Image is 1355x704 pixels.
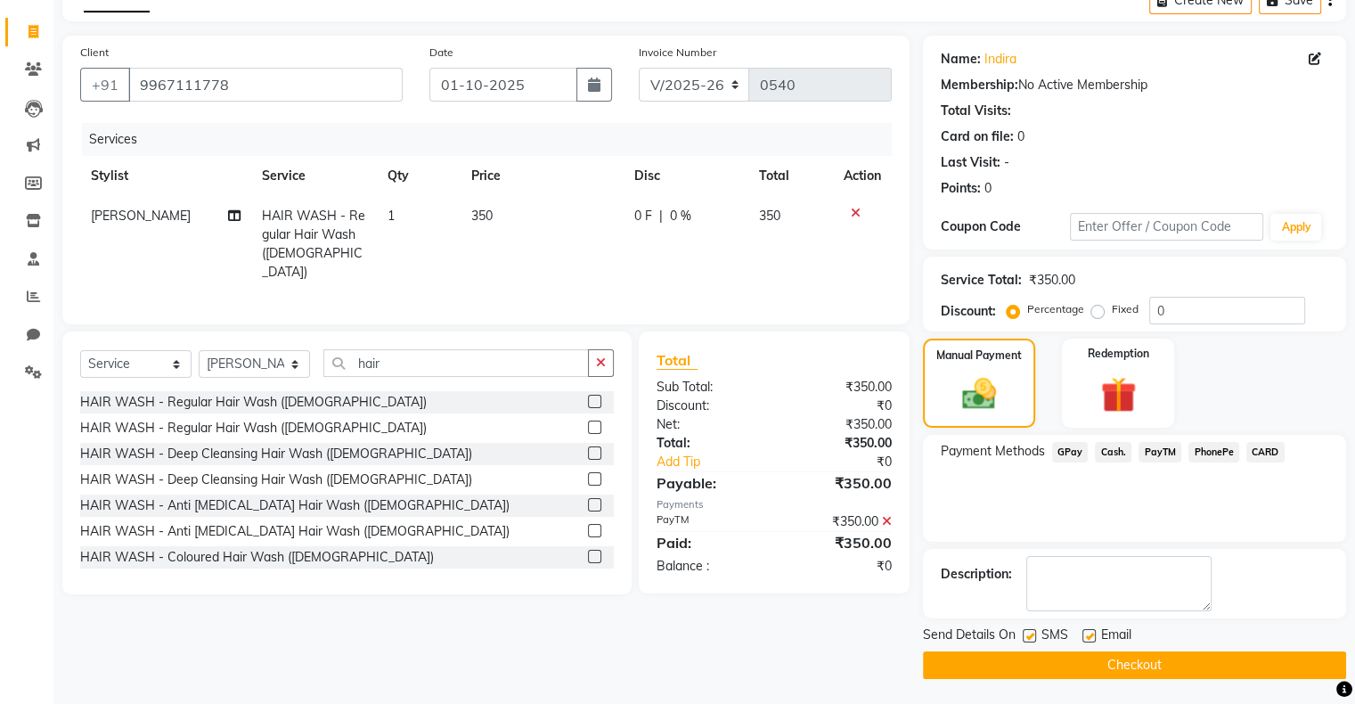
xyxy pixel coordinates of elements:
th: Price [461,156,624,196]
div: HAIR WASH - Anti [MEDICAL_DATA] Hair Wash ([DEMOGRAPHIC_DATA]) [80,522,510,541]
div: HAIR WASH - Anti [MEDICAL_DATA] Hair Wash ([DEMOGRAPHIC_DATA]) [80,496,510,515]
span: Cash. [1095,442,1131,463]
img: _gift.svg [1090,372,1147,417]
div: ₹350.00 [774,512,905,531]
input: Search or Scan [323,349,589,377]
label: Client [80,45,109,61]
div: HAIR WASH - Regular Hair Wash ([DEMOGRAPHIC_DATA]) [80,393,427,412]
input: Enter Offer / Coupon Code [1070,213,1264,241]
span: 350 [471,208,493,224]
th: Service [251,156,377,196]
span: | [659,207,663,225]
img: _cash.svg [951,374,1007,413]
span: SMS [1041,626,1068,648]
div: Name: [941,50,981,69]
div: Card on file: [941,127,1014,146]
span: HAIR WASH - Regular Hair Wash ([DEMOGRAPHIC_DATA]) [262,208,365,280]
span: 1 [388,208,395,224]
div: ₹0 [774,397,905,415]
div: Total Visits: [941,102,1011,120]
div: HAIR WASH - Deep Cleansing Hair Wash ([DEMOGRAPHIC_DATA]) [80,445,472,463]
div: No Active Membership [941,76,1328,94]
div: Services [82,123,905,156]
th: Total [748,156,833,196]
input: Search by Name/Mobile/Email/Code [128,68,403,102]
th: Qty [377,156,461,196]
div: ₹350.00 [774,472,905,494]
div: Total: [643,434,774,453]
a: Add Tip [643,453,796,471]
div: Balance : [643,557,774,576]
span: PayTM [1139,442,1181,463]
div: 0 [984,179,992,198]
div: 0 [1017,127,1024,146]
div: ₹350.00 [774,434,905,453]
div: Last Visit: [941,153,1000,172]
label: Invoice Number [639,45,716,61]
th: Stylist [80,156,251,196]
th: Disc [624,156,748,196]
button: Apply [1270,214,1321,241]
div: HAIR WASH - Coloured Hair Wash ([DEMOGRAPHIC_DATA]) [80,548,434,567]
span: Email [1101,626,1131,648]
div: Membership: [941,76,1018,94]
label: Manual Payment [936,348,1022,364]
div: ₹350.00 [774,415,905,434]
div: PayTM [643,512,774,531]
label: Date [429,45,453,61]
div: Payable: [643,472,774,494]
div: Discount: [643,397,774,415]
div: Discount: [941,302,996,321]
div: HAIR WASH - Deep Cleansing Hair Wash ([DEMOGRAPHIC_DATA]) [80,471,472,489]
div: Service Total: [941,271,1022,290]
span: 350 [759,208,780,224]
span: Send Details On [923,626,1016,648]
span: 0 F [634,207,652,225]
label: Percentage [1027,301,1084,317]
th: Action [833,156,892,196]
button: +91 [80,68,130,102]
span: [PERSON_NAME] [91,208,191,224]
div: Coupon Code [941,217,1070,236]
div: ₹350.00 [774,532,905,553]
div: Paid: [643,532,774,553]
div: Sub Total: [643,378,774,397]
div: Points: [941,179,981,198]
span: 0 % [670,207,691,225]
a: Indira [984,50,1016,69]
div: Description: [941,565,1012,584]
div: ₹0 [774,557,905,576]
button: Checkout [923,651,1346,679]
span: Payment Methods [941,442,1045,461]
div: - [1004,153,1009,172]
label: Fixed [1112,301,1139,317]
span: PhonePe [1188,442,1239,463]
div: ₹350.00 [774,378,905,397]
span: CARD [1246,442,1285,463]
label: Redemption [1088,346,1149,362]
div: ₹350.00 [1029,271,1075,290]
span: GPay [1052,442,1089,463]
div: Net: [643,415,774,434]
div: ₹0 [796,453,904,471]
div: HAIR WASH - Regular Hair Wash ([DEMOGRAPHIC_DATA]) [80,419,427,438]
div: Payments [657,497,892,512]
span: Total [657,351,698,370]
